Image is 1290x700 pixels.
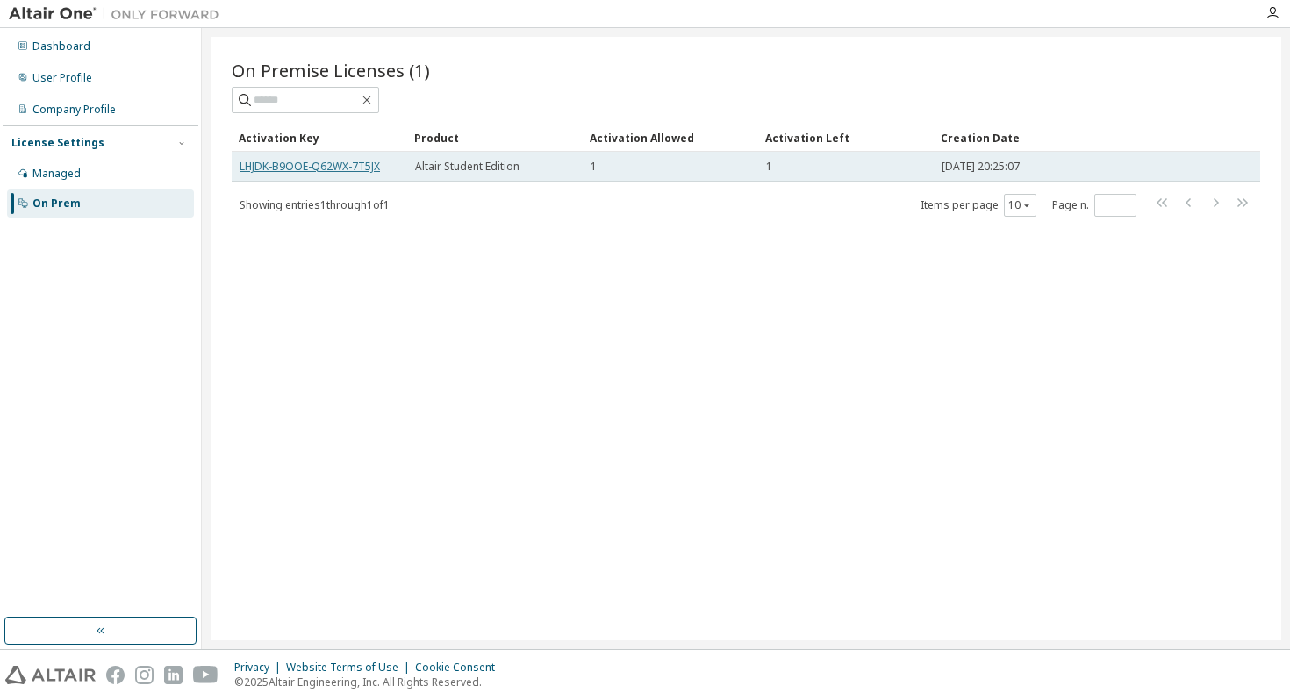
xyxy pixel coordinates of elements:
[106,666,125,684] img: facebook.svg
[765,124,927,152] div: Activation Left
[193,666,219,684] img: youtube.svg
[32,167,81,181] div: Managed
[590,124,751,152] div: Activation Allowed
[234,661,286,675] div: Privacy
[239,124,400,152] div: Activation Key
[415,661,505,675] div: Cookie Consent
[234,675,505,689] p: © 2025 Altair Engineering, Inc. All Rights Reserved.
[11,136,104,150] div: License Settings
[1008,198,1032,212] button: 10
[32,39,90,54] div: Dashboard
[32,71,92,85] div: User Profile
[941,124,1183,152] div: Creation Date
[164,666,183,684] img: linkedin.svg
[414,124,576,152] div: Product
[415,160,520,174] span: Altair Student Edition
[32,103,116,117] div: Company Profile
[921,194,1036,217] span: Items per page
[766,160,772,174] span: 1
[9,5,228,23] img: Altair One
[232,58,430,82] span: On Premise Licenses (1)
[32,196,81,211] div: On Prem
[942,160,1020,174] span: [DATE] 20:25:07
[591,160,597,174] span: 1
[240,197,390,212] span: Showing entries 1 through 1 of 1
[135,666,154,684] img: instagram.svg
[240,159,380,174] a: LHJDK-B9OOE-Q62WX-7T5JX
[5,666,96,684] img: altair_logo.svg
[1052,194,1136,217] span: Page n.
[286,661,415,675] div: Website Terms of Use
